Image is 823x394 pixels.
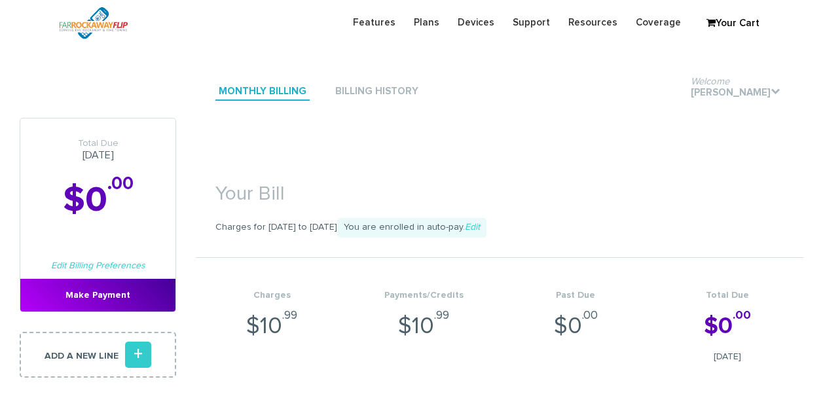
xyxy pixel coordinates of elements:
[282,310,297,321] sup: .99
[771,86,780,96] i: .
[733,310,751,321] sup: .00
[125,342,151,368] i: +
[405,10,448,35] a: Plans
[332,83,422,101] a: Billing History
[448,10,503,35] a: Devices
[20,332,176,378] a: Add a new line+
[651,258,803,377] li: $0
[20,138,175,149] span: Total Due
[651,291,803,300] h4: Total Due
[51,261,145,270] a: Edit Billing Preferences
[559,10,627,35] a: Resources
[20,181,175,220] h2: $0
[196,164,803,211] h1: Your Bill
[337,218,486,238] span: You are enrolled in auto-pay.
[687,84,784,102] a: Welcome[PERSON_NAME].
[582,310,598,321] sup: .00
[107,175,134,193] sup: .00
[196,291,348,300] h4: Charges
[500,258,651,377] li: $0
[20,138,175,162] h3: [DATE]
[434,310,449,321] sup: .99
[20,279,175,312] a: Make Payment
[196,258,348,377] li: $10
[465,223,480,232] a: Edit
[348,291,500,300] h4: Payments/Credits
[503,10,559,35] a: Support
[500,291,651,300] h4: Past Due
[215,83,310,101] a: Monthly Billing
[627,10,690,35] a: Coverage
[348,258,500,377] li: $10
[651,350,803,363] span: [DATE]
[700,14,765,33] a: Your Cart
[344,10,405,35] a: Features
[691,77,729,86] span: Welcome
[196,218,803,238] p: Charges for [DATE] to [DATE]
